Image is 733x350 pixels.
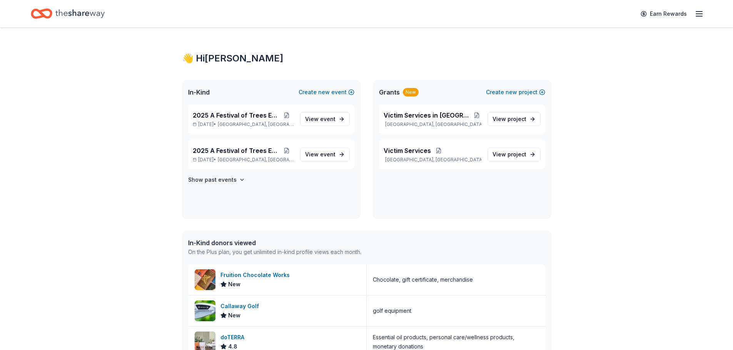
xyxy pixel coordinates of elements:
[403,88,419,96] div: New
[318,88,330,97] span: new
[228,280,240,289] span: New
[488,148,541,161] a: View project
[188,247,361,257] div: On the Plus plan, you get unlimited in-kind profile views each month.
[373,306,411,315] div: golf equipment
[182,52,551,65] div: 👋 Hi [PERSON_NAME]
[488,112,541,126] a: View project
[193,157,294,163] p: [DATE] •
[188,175,245,184] button: Show past events
[195,300,215,321] img: Image for Callaway Golf
[220,270,293,280] div: Fruition Chocolate Works
[299,88,354,97] button: Createnewevent
[31,5,105,23] a: Home
[636,7,691,21] a: Earn Rewards
[373,275,473,284] div: Chocolate, gift certificate, merchandise
[384,121,481,128] p: [GEOGRAPHIC_DATA], [GEOGRAPHIC_DATA]
[188,238,361,247] div: In-Kind donors viewed
[493,150,526,159] span: View
[508,116,526,122] span: project
[218,121,294,128] span: [GEOGRAPHIC_DATA], [GEOGRAPHIC_DATA]
[384,157,481,163] p: [GEOGRAPHIC_DATA], [GEOGRAPHIC_DATA]
[305,114,336,124] span: View
[220,302,262,311] div: Callaway Golf
[218,157,294,163] span: [GEOGRAPHIC_DATA], [GEOGRAPHIC_DATA]
[193,111,279,120] span: 2025 A Festival of Trees Event
[195,269,215,290] img: Image for Fruition Chocolate Works
[320,151,336,158] span: event
[188,175,237,184] h4: Show past events
[300,148,350,161] a: View event
[384,111,473,120] span: Victim Services in [GEOGRAPHIC_DATA][US_STATE]
[384,146,431,155] span: Victim Services
[193,121,294,128] p: [DATE] •
[493,114,526,124] span: View
[486,88,545,97] button: Createnewproject
[228,311,240,320] span: New
[320,116,336,122] span: event
[220,333,247,342] div: doTERRA
[506,88,517,97] span: new
[193,146,279,155] span: 2025 A Festival of Trees Event
[188,88,210,97] span: In-Kind
[305,150,336,159] span: View
[379,88,400,97] span: Grants
[508,151,526,158] span: project
[300,112,350,126] a: View event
